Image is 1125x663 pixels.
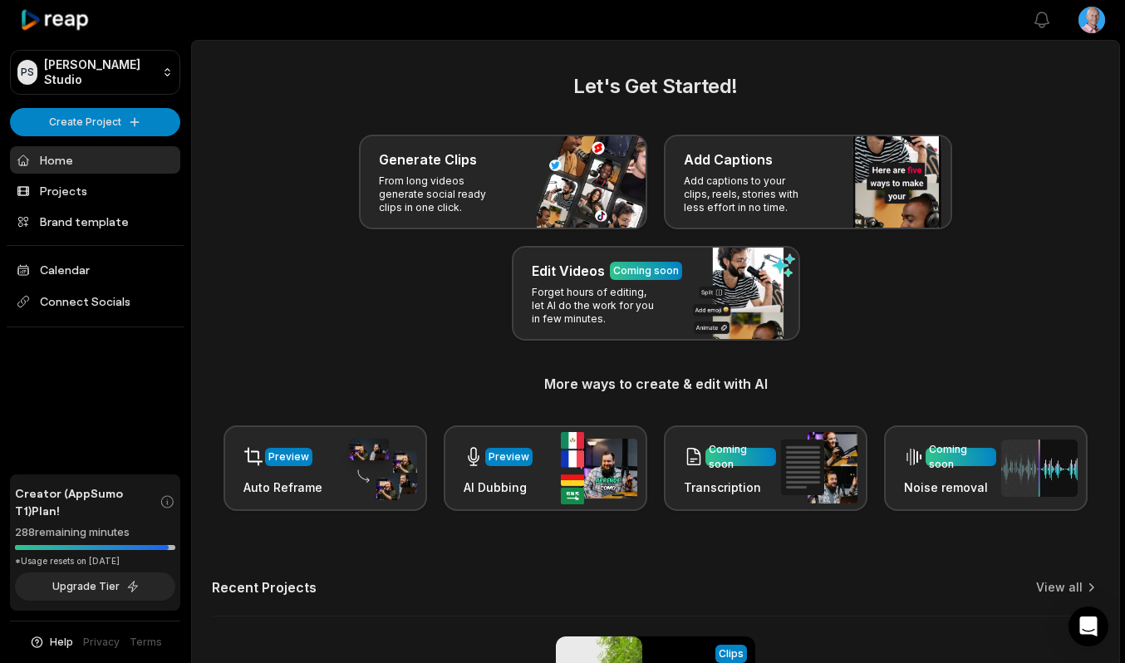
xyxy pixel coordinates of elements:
span: Creator (AppSumo T1) Plan! [15,484,160,519]
div: Coming soon [709,442,773,472]
h3: Transcription [684,479,776,496]
button: Upgrade Tier [15,572,175,601]
a: Calendar [10,256,180,283]
h3: Edit Videos [532,261,605,281]
img: auto_reframe.png [341,436,417,501]
div: 288 remaining minutes [15,524,175,541]
h3: AI Dubbing [464,479,533,496]
h3: More ways to create & edit with AI [212,374,1099,394]
a: Home [10,146,180,174]
button: Help [29,635,73,650]
button: Create Project [10,108,180,136]
div: *Usage resets on [DATE] [15,555,175,567]
div: PS [17,60,37,85]
div: Coming soon [613,263,679,278]
img: transcription.png [781,432,857,503]
div: Preview [489,449,529,464]
img: ai_dubbing.png [561,432,637,504]
h2: Let's Get Started! [212,71,1099,101]
h3: Add Captions [684,150,773,169]
a: View all [1036,579,1083,596]
img: noise_removal.png [1001,440,1078,497]
p: [PERSON_NAME] Studio [44,57,155,87]
div: Preview [268,449,309,464]
p: From long videos generate social ready clips in one click. [379,174,508,214]
a: Brand template [10,208,180,235]
div: Coming soon [929,442,993,472]
p: Forget hours of editing, let AI do the work for you in few minutes. [532,286,661,326]
h2: Recent Projects [212,579,317,596]
a: Terms [130,635,162,650]
h3: Generate Clips [379,150,477,169]
h3: Noise removal [904,479,996,496]
h3: Auto Reframe [243,479,322,496]
span: Connect Socials [10,287,180,317]
div: Open Intercom Messenger [1069,607,1108,646]
p: Add captions to your clips, reels, stories with less effort in no time. [684,174,813,214]
span: Help [50,635,73,650]
a: Projects [10,177,180,204]
a: Privacy [83,635,120,650]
